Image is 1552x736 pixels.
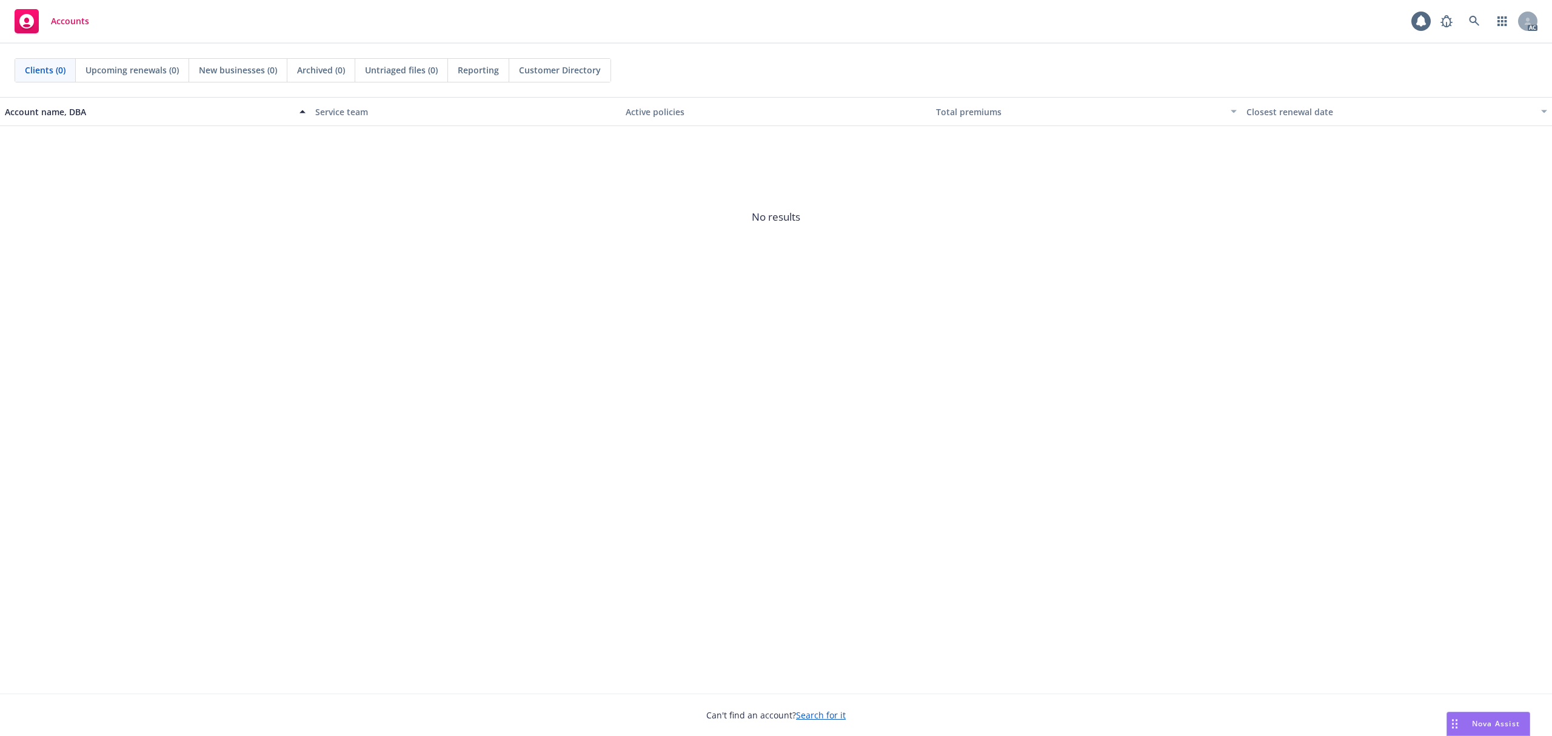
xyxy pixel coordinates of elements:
div: Active policies [626,105,926,118]
span: Customer Directory [519,64,601,76]
div: Drag to move [1447,712,1462,735]
a: Search for it [796,709,846,721]
span: New businesses (0) [199,64,277,76]
button: Closest renewal date [1242,97,1552,126]
div: Total premiums [936,105,1223,118]
span: Can't find an account? [706,709,846,721]
div: Closest renewal date [1246,105,1534,118]
span: Nova Assist [1472,718,1520,729]
a: Switch app [1490,9,1514,33]
a: Report a Bug [1434,9,1459,33]
a: Search [1462,9,1487,33]
span: Reporting [458,64,499,76]
div: Service team [315,105,616,118]
span: Accounts [51,16,89,26]
span: Archived (0) [297,64,345,76]
button: Active policies [621,97,931,126]
button: Service team [310,97,621,126]
span: Clients (0) [25,64,65,76]
button: Total premiums [931,97,1242,126]
a: Accounts [10,4,94,38]
span: Upcoming renewals (0) [85,64,179,76]
div: Account name, DBA [5,105,292,118]
button: Nova Assist [1447,712,1530,736]
span: Untriaged files (0) [365,64,438,76]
